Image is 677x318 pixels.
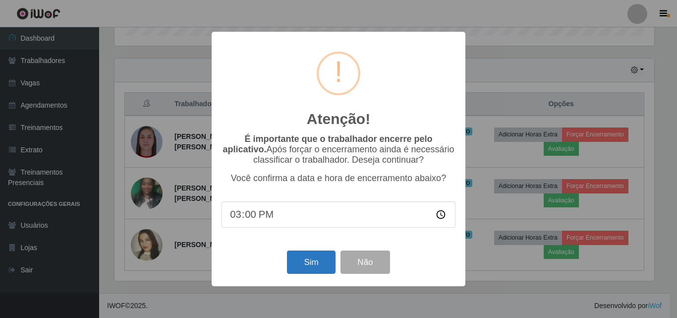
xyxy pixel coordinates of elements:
[307,110,370,128] h2: Atenção!
[340,251,390,274] button: Não
[223,134,432,154] b: É importante que o trabalhador encerre pelo aplicativo.
[222,134,455,165] p: Após forçar o encerramento ainda é necessário classificar o trabalhador. Deseja continuar?
[222,173,455,184] p: Você confirma a data e hora de encerramento abaixo?
[287,251,335,274] button: Sim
